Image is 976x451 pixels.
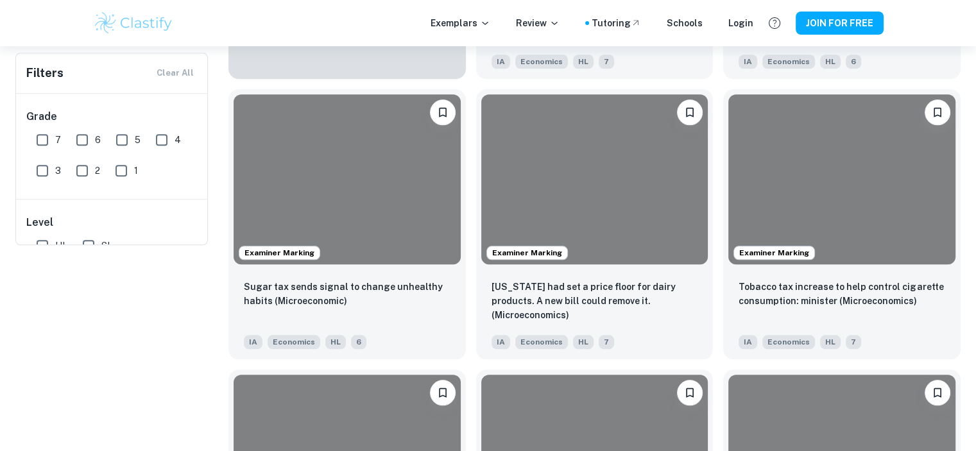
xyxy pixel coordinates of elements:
[492,335,510,349] span: IA
[592,16,641,30] a: Tutoring
[492,280,698,322] p: Minnesota had set a price floor for dairy products. A new bill could remove it. (Microeconomics)
[796,12,884,35] button: JOIN FOR FREE
[739,280,945,308] p: Tobacco tax increase to help control cigarette consumption: minister (Microeconomics)
[175,133,181,147] span: 4
[599,335,614,349] span: 7
[667,16,703,30] a: Schools
[268,335,320,349] span: Economics
[430,380,456,405] button: Please log in to bookmark exemplars
[739,55,757,69] span: IA
[95,164,100,178] span: 2
[764,12,785,34] button: Help and Feedback
[244,335,262,349] span: IA
[762,335,815,349] span: Economics
[135,133,141,147] span: 5
[925,380,950,405] button: Please log in to bookmark exemplars
[728,16,753,30] a: Login
[723,89,961,359] a: Examiner MarkingPlease log in to bookmark exemplarsTobacco tax increase to help control cigarette...
[244,280,450,308] p: Sugar tax sends signal to change unhealthy habits (Microeconomic)
[846,55,861,69] span: 6
[476,89,714,359] a: Examiner MarkingPlease log in to bookmark exemplarsMinnesota had set a price floor for dairy prod...
[492,55,510,69] span: IA
[820,335,841,349] span: HL
[228,89,466,359] a: Examiner MarkingPlease log in to bookmark exemplarsSugar tax sends signal to change unhealthy hab...
[515,335,568,349] span: Economics
[351,335,366,349] span: 6
[516,16,560,30] p: Review
[573,55,594,69] span: HL
[93,10,175,36] img: Clastify logo
[846,335,861,349] span: 7
[55,239,67,253] span: HL
[26,109,198,124] h6: Grade
[431,16,490,30] p: Exemplars
[925,99,950,125] button: Please log in to bookmark exemplars
[95,133,101,147] span: 6
[487,247,567,259] span: Examiner Marking
[55,164,61,178] span: 3
[430,99,456,125] button: Please log in to bookmark exemplars
[239,247,320,259] span: Examiner Marking
[820,55,841,69] span: HL
[26,215,198,230] h6: Level
[762,55,815,69] span: Economics
[515,55,568,69] span: Economics
[734,247,814,259] span: Examiner Marking
[325,335,346,349] span: HL
[134,164,138,178] span: 1
[739,335,757,349] span: IA
[573,335,594,349] span: HL
[55,133,61,147] span: 7
[677,99,703,125] button: Please log in to bookmark exemplars
[677,380,703,405] button: Please log in to bookmark exemplars
[599,55,614,69] span: 7
[26,64,64,82] h6: Filters
[101,239,112,253] span: SL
